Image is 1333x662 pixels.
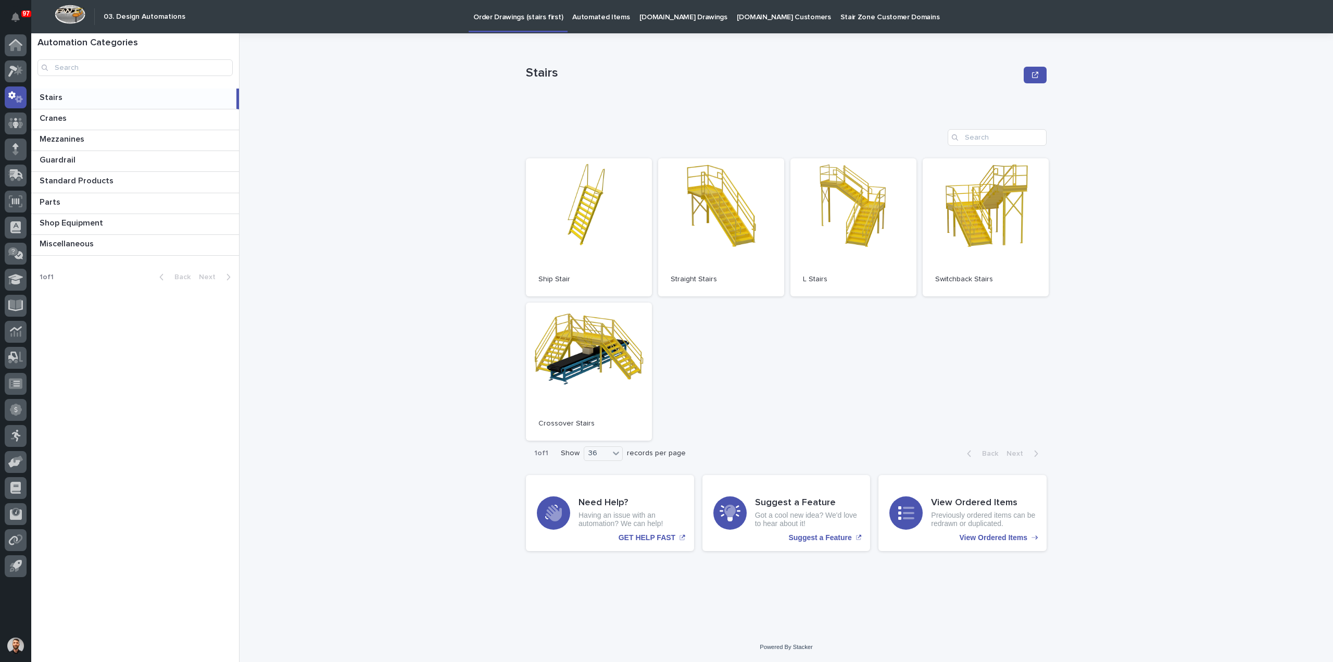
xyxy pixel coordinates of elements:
[40,237,96,249] p: Miscellaneous
[40,216,105,228] p: Shop Equipment
[151,272,195,282] button: Back
[31,172,239,193] a: Standard ProductsStandard Products
[760,644,812,650] a: Powered By Stacker
[526,66,1020,81] p: Stairs
[627,449,686,458] p: records per page
[31,151,239,172] a: GuardrailGuardrail
[538,275,639,284] p: Ship Stair
[31,89,239,109] a: StairsStairs
[803,275,904,284] p: L Stairs
[561,449,580,458] p: Show
[619,533,675,542] p: GET HELP FAST
[5,6,27,28] button: Notifications
[5,635,27,657] button: users-avatar
[526,303,652,441] a: Crossover Stairs
[755,511,860,529] p: Got a cool new idea? We'd love to hear about it!
[579,497,683,509] h3: Need Help?
[931,497,1036,509] h3: View Ordered Items
[104,13,185,21] h2: 03. Design Automations
[790,158,916,296] a: L Stairs
[31,214,239,235] a: Shop EquipmentShop Equipment
[671,275,772,284] p: Straight Stairs
[31,130,239,151] a: MezzaninesMezzanines
[168,273,191,281] span: Back
[195,272,239,282] button: Next
[55,5,85,24] img: Workspace Logo
[31,235,239,256] a: MiscellaneousMiscellaneous
[579,511,683,529] p: Having an issue with an automation? We can help!
[37,38,233,49] h1: Automation Categories
[526,441,557,466] p: 1 of 1
[935,275,1036,284] p: Switchback Stairs
[948,129,1047,146] input: Search
[755,497,860,509] h3: Suggest a Feature
[31,193,239,214] a: PartsParts
[37,59,233,76] input: Search
[959,449,1002,458] button: Back
[658,158,784,296] a: Straight Stairs
[40,153,78,165] p: Guardrail
[976,450,998,457] span: Back
[40,91,65,103] p: Stairs
[199,273,222,281] span: Next
[526,158,652,296] a: Ship Stair
[538,419,639,428] p: Crossover Stairs
[40,174,116,186] p: Standard Products
[40,111,69,123] p: Cranes
[931,511,1036,529] p: Previously ordered items can be redrawn or duplicated.
[923,158,1049,296] a: Switchback Stairs
[584,448,609,459] div: 36
[1002,449,1047,458] button: Next
[13,13,27,29] div: Notifications97
[40,195,62,207] p: Parts
[23,10,30,17] p: 97
[878,475,1047,551] a: View Ordered Items
[1007,450,1029,457] span: Next
[40,132,86,144] p: Mezzanines
[526,475,694,551] a: GET HELP FAST
[31,265,62,290] p: 1 of 1
[788,533,851,542] p: Suggest a Feature
[702,475,871,551] a: Suggest a Feature
[960,533,1027,542] p: View Ordered Items
[31,109,239,130] a: CranesCranes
